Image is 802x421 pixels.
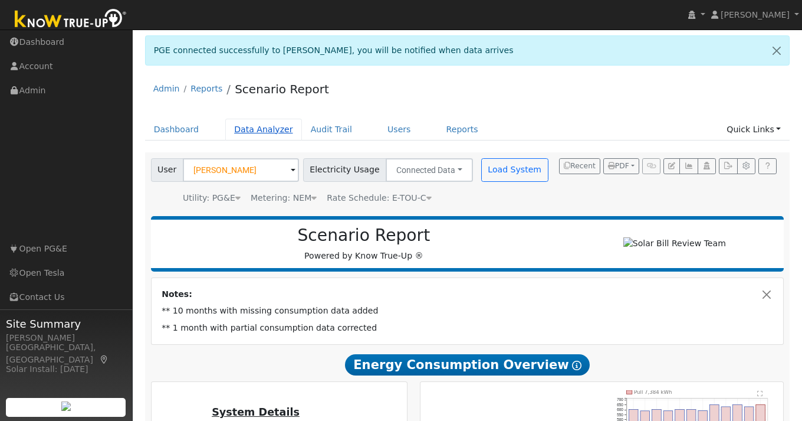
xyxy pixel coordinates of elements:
[345,354,589,376] span: Energy Consumption Overview
[617,412,623,416] text: 550
[623,237,726,250] img: Solar Bill Review Team
[634,389,672,395] text: Pull 7,384 kWh
[719,158,737,175] button: Export Interval Data
[6,316,126,332] span: Site Summary
[438,119,487,141] a: Reports
[183,192,241,204] div: Utility: PG&E
[572,361,581,370] i: Show Help
[559,158,600,175] button: Recent
[225,119,302,141] a: Data Analyzer
[145,35,790,66] div: PGE connected successfully to [PERSON_NAME], you will be notified when data arrives
[758,390,763,396] text: 
[379,119,420,141] a: Users
[251,192,317,204] div: Metering: NEM
[145,119,208,141] a: Dashboard
[302,119,361,141] a: Audit Trail
[9,6,133,33] img: Know True-Up
[764,36,789,65] a: Close
[679,158,698,175] button: Multi-Series Graph
[153,84,180,93] a: Admin
[721,10,790,19] span: [PERSON_NAME]
[303,158,386,182] span: Electricity Usage
[157,226,571,262] div: Powered by Know True-Up ®
[151,158,183,182] span: User
[6,341,126,366] div: [GEOGRAPHIC_DATA], [GEOGRAPHIC_DATA]
[718,119,790,141] a: Quick Links
[617,397,623,402] text: 700
[6,332,126,344] div: [PERSON_NAME]
[663,158,680,175] button: Edit User
[160,303,775,319] td: ** 10 months with missing consumption data added
[758,158,777,175] a: Help Link
[761,288,773,301] button: Close
[603,158,639,175] button: PDF
[160,319,775,336] td: ** 1 month with partial consumption data corrected
[162,289,192,299] strong: Notes:
[481,158,548,182] button: Load System
[617,407,623,412] text: 600
[608,162,629,170] span: PDF
[698,158,716,175] button: Login As
[327,193,431,203] span: Alias: None
[61,402,71,411] img: retrieve
[386,158,473,182] button: Connected Data
[190,84,222,93] a: Reports
[235,82,329,96] a: Scenario Report
[617,403,623,407] text: 650
[212,406,300,418] u: System Details
[183,158,299,182] input: Select a User
[163,226,565,246] h2: Scenario Report
[737,158,755,175] button: Settings
[99,355,110,364] a: Map
[6,363,126,376] div: Solar Install: [DATE]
